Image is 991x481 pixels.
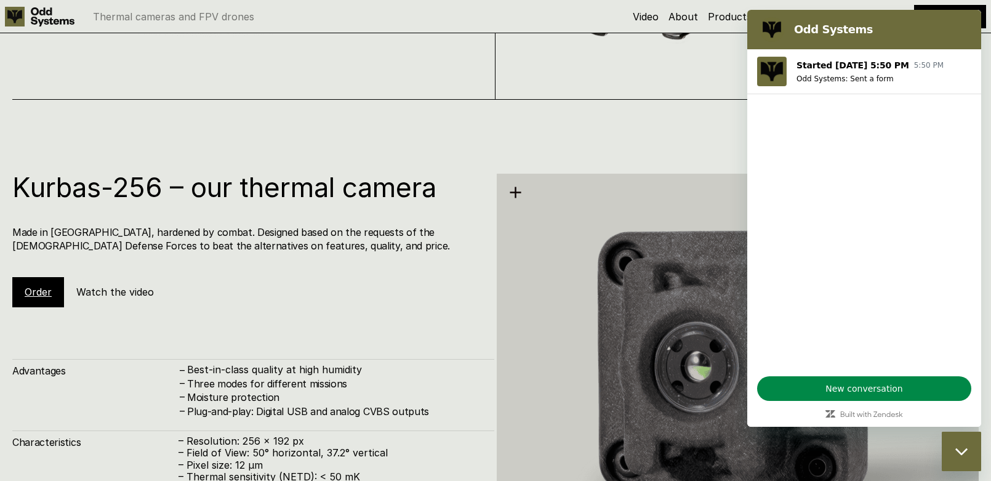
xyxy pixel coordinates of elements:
h4: – [180,390,185,403]
p: Best-in-class quality at high humidity [187,364,482,376]
a: Order [25,286,52,298]
h4: Three modes for different missions [187,377,482,390]
h1: Kurbas-256 – our thermal camera [12,174,482,201]
h4: – [180,404,185,418]
h4: – [180,363,185,377]
iframe: Messaging window [747,10,981,427]
p: – Pixel size: 12 µm [179,459,482,471]
a: About [668,10,698,23]
h4: Made in [GEOGRAPHIC_DATA], hardened by combat. Designed based on the requests of the [DEMOGRAPHIC... [12,225,482,253]
p: Thermal cameras and FPV drones [93,12,254,22]
iframe: Button to launch messaging window, conversation in progress [942,432,981,471]
h4: – [180,376,185,390]
h4: Characteristics [12,435,179,449]
h4: Advantages [12,364,179,378]
a: Products [708,10,752,23]
h4: Plug-and-play: Digital USB and analog CVBS outputs [187,405,482,418]
h4: Moisture protection [187,390,482,404]
h5: Watch the video [76,285,154,299]
a: Video [633,10,659,23]
p: – Resolution: 256 x 192 px [179,435,482,447]
p: – Field of View: 50° horizontal, 37.2° vertical [179,447,482,459]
